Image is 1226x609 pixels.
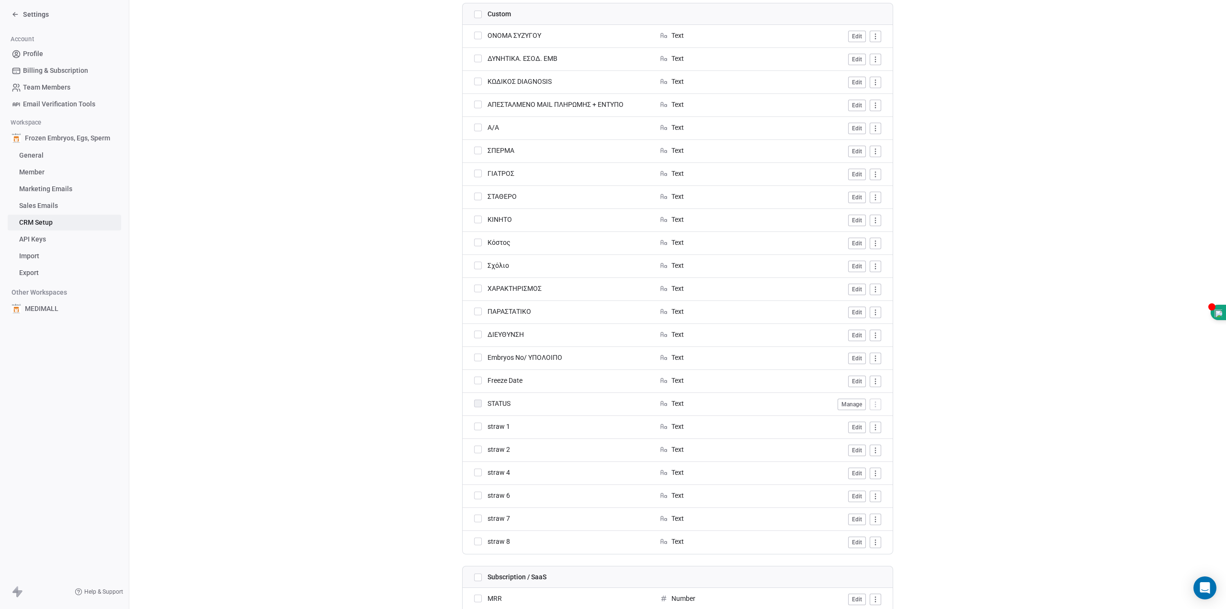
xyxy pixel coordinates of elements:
[488,31,541,40] span: ΟΝΟΜΑ ΣΥΖΥΓΟΥ
[8,265,121,281] a: Export
[84,588,123,596] span: Help & Support
[19,184,72,194] span: Marketing Emails
[848,31,866,42] button: Edit
[488,9,511,19] span: Custom
[488,399,511,408] span: STATUS
[488,169,514,178] span: ΓΙΑΤΡΟΣ
[848,537,866,548] button: Edit
[671,77,684,86] span: Text
[488,514,510,523] span: straw 7
[19,201,58,211] span: Sales Emails
[671,284,684,293] span: Text
[488,537,510,546] span: straw 8
[8,285,71,300] span: Other Workspaces
[488,77,552,86] span: ΚΩΔΙΚΟΣ DIAGNOSIS
[23,10,49,19] span: Settings
[19,150,44,161] span: General
[488,146,514,155] span: ΣΠΕΡΜΑ
[488,54,557,63] span: ΔΥΝΗΤΙΚΑ. ΕΣΟΔ. ΕΜΒ
[848,123,866,134] button: Edit
[23,66,88,76] span: Billing & Subscription
[75,588,123,596] a: Help & Support
[1193,576,1216,599] div: Open Intercom Messenger
[671,422,684,431] span: Text
[671,468,684,477] span: Text
[671,491,684,500] span: Text
[488,261,509,270] span: Σχόλιο
[488,422,510,431] span: straw 1
[19,234,46,244] span: API Keys
[8,181,121,197] a: Marketing Emails
[671,399,684,408] span: Text
[671,54,684,63] span: Text
[848,261,866,272] button: Edit
[848,594,866,605] button: Edit
[488,491,510,500] span: straw 6
[671,307,684,316] span: Text
[19,268,39,278] span: Export
[671,376,684,385] span: Text
[488,445,510,454] span: straw 2
[11,133,21,143] img: Medimall%20logo%20(2).1.jpg
[671,31,684,40] span: Text
[848,54,866,65] button: Edit
[23,82,70,92] span: Team Members
[848,192,866,203] button: Edit
[848,100,866,111] button: Edit
[848,238,866,249] button: Edit
[488,594,502,603] span: MRR
[848,445,866,456] button: Edit
[488,123,499,132] span: Α/Α
[23,99,95,109] span: Email Verification Tools
[488,284,542,293] span: ΧΑΡΑΚΤΗΡΙΣΜΟΣ
[848,284,866,295] button: Edit
[19,167,45,177] span: Member
[848,330,866,341] button: Edit
[671,215,684,224] span: Text
[848,514,866,525] button: Edit
[488,376,522,385] span: Freeze Date
[848,77,866,88] button: Edit
[848,353,866,364] button: Edit
[848,468,866,479] button: Edit
[671,594,695,603] span: Number
[671,123,684,132] span: Text
[848,376,866,387] button: Edit
[671,100,684,109] span: Text
[25,133,110,143] span: Frozen Embryos, Egs, Sperm
[8,96,121,112] a: Email Verification Tools
[8,231,121,247] a: API Keys
[848,307,866,318] button: Edit
[25,304,58,313] span: MEDIMALL
[671,261,684,270] span: Text
[848,146,866,157] button: Edit
[8,215,121,230] a: CRM Setup
[7,32,38,46] span: Account
[8,248,121,264] a: Import
[6,115,45,130] span: Workspace
[488,572,546,582] span: Subscription / SaaS
[8,198,121,214] a: Sales Emails
[848,422,866,433] button: Edit
[11,10,49,19] a: Settings
[671,445,684,454] span: Text
[671,353,684,362] span: Text
[488,353,562,362] span: Embryos No/ ΥΠΟΛΟΙΠΟ
[671,192,684,201] span: Text
[488,100,624,109] span: ΑΠΕΣΤΑΛΜΕΝΟ MAIL ΠΛΗΡΩΜΗΣ + ΕΝΤΥΠΟ
[8,148,121,163] a: General
[671,238,684,247] span: Text
[848,169,866,180] button: Edit
[671,169,684,178] span: Text
[488,238,511,247] span: Κόστος
[8,164,121,180] a: Member
[488,192,517,201] span: ΣΤΑΘΕΡΟ
[8,46,121,62] a: Profile
[19,218,53,228] span: CRM Setup
[488,330,524,339] span: ΔΙΕΥΘΥΝΣΗ
[11,304,21,313] img: Medimall%20logo%20(2).1.jpg
[671,330,684,339] span: Text
[23,49,43,59] span: Profile
[488,468,510,477] span: straw 4
[848,491,866,502] button: Edit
